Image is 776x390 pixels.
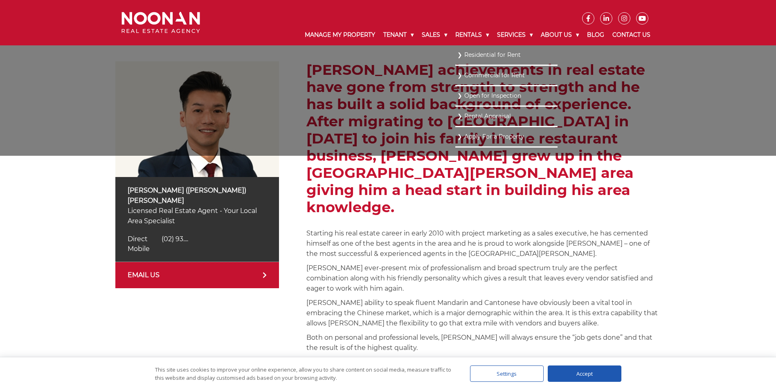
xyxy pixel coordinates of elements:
[379,25,418,45] a: Tenant
[121,12,200,34] img: Noonan Real Estate Agency
[128,245,162,253] a: Click to reveal phone number
[128,185,267,206] p: [PERSON_NAME] ([PERSON_NAME]) [PERSON_NAME]
[457,131,556,142] a: Apply For a Property
[301,25,379,45] a: Manage My Property
[457,111,556,122] a: Rental Appraisal
[583,25,608,45] a: Blog
[306,228,661,259] p: Starting his real estate career in early 2010 with project marketing as a sales executive, he has...
[306,332,661,353] p: Both on personal and professional levels, [PERSON_NAME] will always ensure the “job gets done” an...
[306,263,661,294] p: [PERSON_NAME] ever-present mix of professionalism and broad spectrum truly are the perfect combin...
[155,365,454,382] div: This site uses cookies to improve your online experience, allow you to share content on social me...
[128,235,188,243] a: Click to reveal phone number
[457,49,556,61] a: Residential for Rent
[418,25,451,45] a: Sales
[162,235,188,243] span: (02) 93....
[457,90,556,101] a: Open for Inspection
[115,262,279,288] a: EMAIL US
[457,70,556,81] a: Commercial for Rent
[470,365,544,382] div: Settings
[306,298,661,328] p: [PERSON_NAME] ability to speak fluent Mandarin and Cantonese have obviously been a vital tool in ...
[128,245,150,253] span: Mobile
[537,25,583,45] a: About Us
[548,365,621,382] div: Accept
[608,25,655,45] a: Contact Us
[451,25,493,45] a: Rentals
[493,25,537,45] a: Services
[128,235,148,243] span: Direct
[128,206,267,226] p: Licensed Real Estate Agent - Your Local Area Specialist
